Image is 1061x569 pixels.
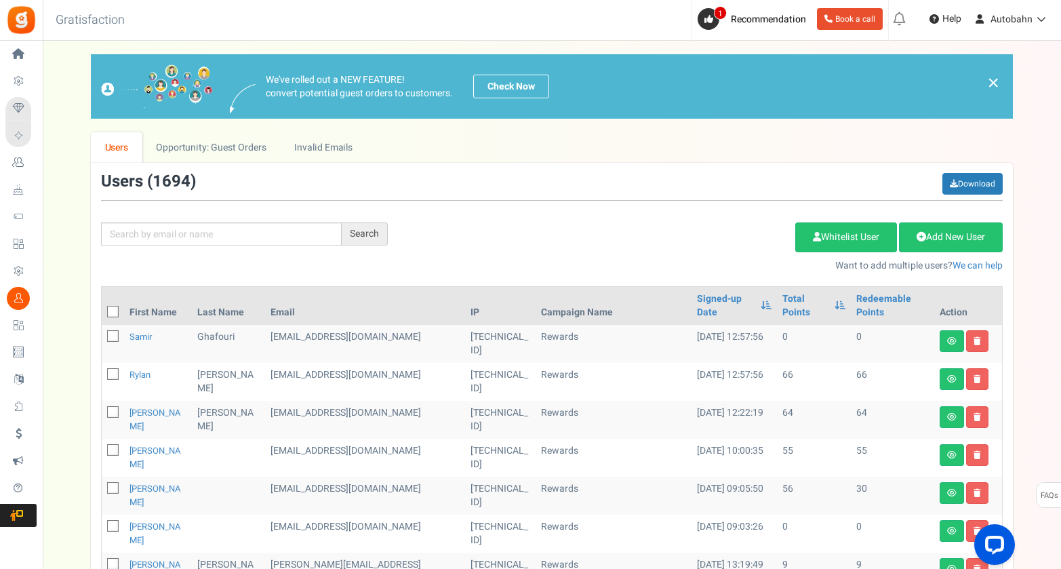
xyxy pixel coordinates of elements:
[101,64,213,109] img: images
[192,325,265,363] td: Ghafouri
[947,337,957,345] i: View details
[851,325,934,363] td: 0
[934,287,1002,325] th: Action
[265,477,465,515] td: [EMAIL_ADDRESS][DOMAIN_NAME]
[697,292,755,319] a: Signed-up Date
[536,477,692,515] td: Rewards
[777,439,850,477] td: 55
[465,325,536,363] td: [TECHNICAL_ID]
[974,337,981,345] i: Delete user
[265,363,465,401] td: [EMAIL_ADDRESS][DOMAIN_NAME]
[899,222,1003,252] a: Add New User
[953,258,1003,273] a: We can help
[851,477,934,515] td: 30
[924,8,967,30] a: Help
[990,12,1033,26] span: Autobahn
[536,515,692,553] td: Rewards
[692,363,778,401] td: [DATE] 12:57:56
[947,489,957,497] i: View details
[124,287,192,325] th: First Name
[777,363,850,401] td: 66
[129,482,181,509] a: [PERSON_NAME]
[342,222,388,246] div: Search
[692,477,778,515] td: [DATE] 09:05:50
[91,132,142,163] a: Users
[265,401,465,439] td: [EMAIL_ADDRESS][DOMAIN_NAME]
[465,515,536,553] td: [TECHNICAL_ID]
[851,363,934,401] td: 66
[129,368,151,381] a: Rylan
[817,8,883,30] a: Book a call
[101,222,342,246] input: Search by email or name
[795,222,897,252] a: Whitelist User
[851,439,934,477] td: 55
[536,439,692,477] td: Rewards
[536,287,692,325] th: Campaign Name
[947,527,957,535] i: View details
[974,489,981,497] i: Delete user
[230,84,256,113] img: images
[265,515,465,553] td: [EMAIL_ADDRESS][DOMAIN_NAME]
[987,75,999,91] a: ×
[473,75,549,98] a: Check Now
[1040,483,1058,509] span: FAQs
[974,413,981,421] i: Delete user
[41,7,140,34] h3: Gratisfaction
[947,413,957,421] i: View details
[974,451,981,459] i: Delete user
[777,325,850,363] td: 0
[777,477,850,515] td: 56
[939,12,961,26] span: Help
[465,363,536,401] td: [TECHNICAL_ID]
[692,515,778,553] td: [DATE] 09:03:26
[692,401,778,439] td: [DATE] 12:22:19
[536,325,692,363] td: Rewards
[265,325,465,363] td: [EMAIL_ADDRESS][DOMAIN_NAME]
[265,439,465,477] td: [EMAIL_ADDRESS][DOMAIN_NAME]
[465,477,536,515] td: [TECHNICAL_ID]
[536,363,692,401] td: Rewards
[265,287,465,325] th: Email
[6,5,37,35] img: Gratisfaction
[536,401,692,439] td: Rewards
[129,406,181,433] a: [PERSON_NAME]
[192,401,265,439] td: [PERSON_NAME]
[465,401,536,439] td: [TECHNICAL_ID]
[714,6,727,20] span: 1
[731,12,806,26] span: Recommendation
[192,363,265,401] td: [PERSON_NAME]
[129,520,181,547] a: [PERSON_NAME]
[942,173,1003,195] a: Download
[101,173,196,191] h3: Users ( )
[281,132,367,163] a: Invalid Emails
[692,439,778,477] td: [DATE] 10:00:35
[851,515,934,553] td: 0
[851,401,934,439] td: 64
[974,375,981,383] i: Delete user
[192,287,265,325] th: Last Name
[947,375,957,383] i: View details
[782,292,827,319] a: Total Points
[698,8,812,30] a: 1 Recommendation
[153,170,191,193] span: 1694
[129,444,181,471] a: [PERSON_NAME]
[777,515,850,553] td: 0
[465,439,536,477] td: [TECHNICAL_ID]
[692,325,778,363] td: [DATE] 12:57:56
[777,401,850,439] td: 64
[266,73,453,100] p: We've rolled out a NEW FEATURE! convert potential guest orders to customers.
[856,292,929,319] a: Redeemable Points
[947,451,957,459] i: View details
[408,259,1003,273] p: Want to add multiple users?
[465,287,536,325] th: IP
[142,132,280,163] a: Opportunity: Guest Orders
[129,330,152,343] a: Samir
